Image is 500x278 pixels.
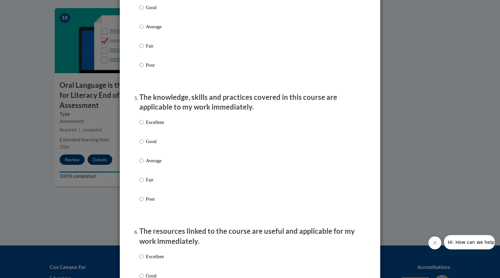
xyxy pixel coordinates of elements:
[146,42,164,49] p: Fair
[139,61,144,69] input: Poor
[146,138,164,145] p: Good
[139,176,144,183] input: Fair
[139,119,144,126] input: Excellent
[146,23,164,30] p: Average
[146,61,164,69] p: Poor
[139,92,361,113] p: The knowledge, skills and practices covered in this course are applicable to my work immediately.
[139,138,144,145] input: Good
[146,253,164,260] p: Excellent
[146,176,164,183] p: Fair
[139,226,361,246] p: The resources linked to the course are useful and applicable for my work immediately.
[139,4,144,11] input: Good
[139,157,144,164] input: Average
[4,5,53,10] span: Hi. How can we help?
[139,23,144,30] input: Average
[146,4,164,11] p: Good
[444,235,495,249] iframe: Message from company
[146,157,164,164] p: Average
[139,42,144,49] input: Fair
[146,195,164,203] p: Poor
[139,253,144,260] input: Excellent
[428,236,441,249] iframe: Close message
[139,195,144,203] input: Poor
[146,119,164,126] p: Excellent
